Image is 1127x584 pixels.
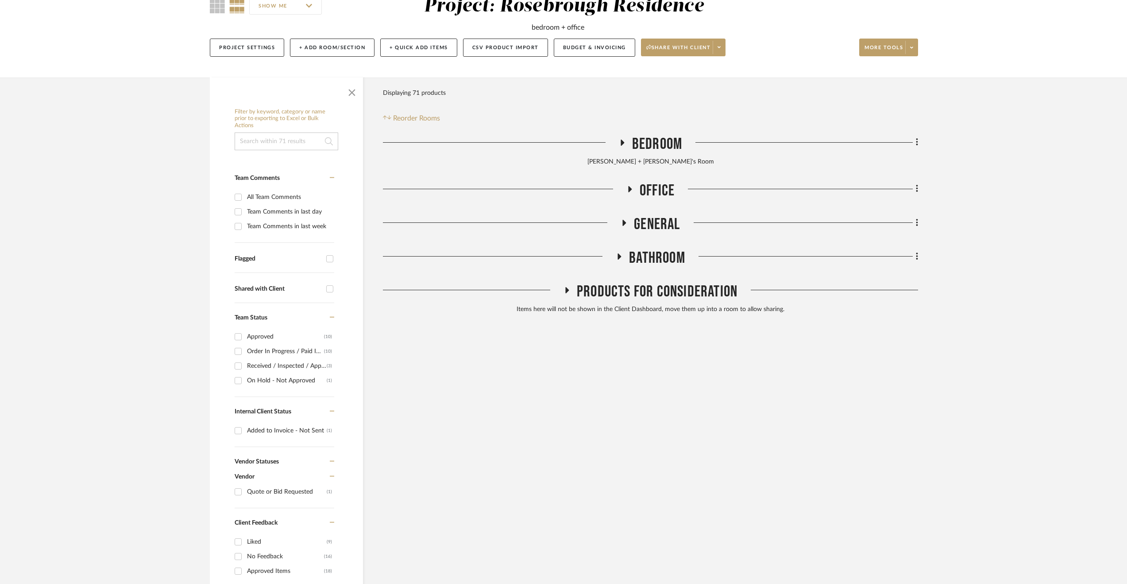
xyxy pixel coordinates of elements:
[865,44,903,58] span: More tools
[247,344,324,358] div: Order In Progress / Paid In Full w/ Freight, No Balance due
[324,330,332,344] div: (10)
[383,84,446,102] div: Displaying 71 products
[290,39,374,57] button: + Add Room/Section
[247,564,324,578] div: Approved Items
[210,39,284,57] button: Project Settings
[247,374,327,388] div: On Hold - Not Approved
[235,459,279,465] span: Vendor Statuses
[247,205,332,219] div: Team Comments in last day
[327,374,332,388] div: (1)
[235,285,322,293] div: Shared with Client
[235,409,291,415] span: Internal Client Status
[859,39,918,56] button: More tools
[463,39,548,57] button: CSV Product Import
[247,424,327,438] div: Added to Invoice - Not Sent
[632,135,682,154] span: Bedroom
[247,485,327,499] div: Quote or Bid Requested
[327,485,332,499] div: (1)
[532,22,584,33] div: bedroom + office
[235,474,255,480] span: Vendor
[327,359,332,373] div: (3)
[634,215,680,234] span: General
[577,282,737,301] span: Products For Consideration
[235,520,278,526] span: Client Feedback
[641,39,726,56] button: Share with client
[629,249,685,268] span: Bathroom
[235,132,338,150] input: Search within 71 results
[383,305,918,315] div: Items here will not be shown in the Client Dashboard, move them up into a room to allow sharing.
[327,424,332,438] div: (1)
[383,157,918,167] div: [PERSON_NAME] + [PERSON_NAME]'s Room
[554,39,635,57] button: Budget & Invoicing
[235,315,267,321] span: Team Status
[343,82,361,100] button: Close
[640,181,675,200] span: Office
[383,113,440,124] button: Reorder Rooms
[235,109,338,129] h6: Filter by keyword, category or name prior to exporting to Excel or Bulk Actions
[380,39,457,57] button: + Quick Add Items
[327,535,332,549] div: (9)
[393,113,440,124] span: Reorder Rooms
[247,535,327,549] div: Liked
[324,549,332,564] div: (16)
[324,564,332,578] div: (18)
[247,219,332,234] div: Team Comments in last week
[247,549,324,564] div: No Feedback
[247,330,324,344] div: Approved
[324,344,332,358] div: (10)
[235,255,322,263] div: Flagged
[247,190,332,204] div: All Team Comments
[235,175,280,181] span: Team Comments
[247,359,327,373] div: Received / Inspected / Approved
[646,44,711,58] span: Share with client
